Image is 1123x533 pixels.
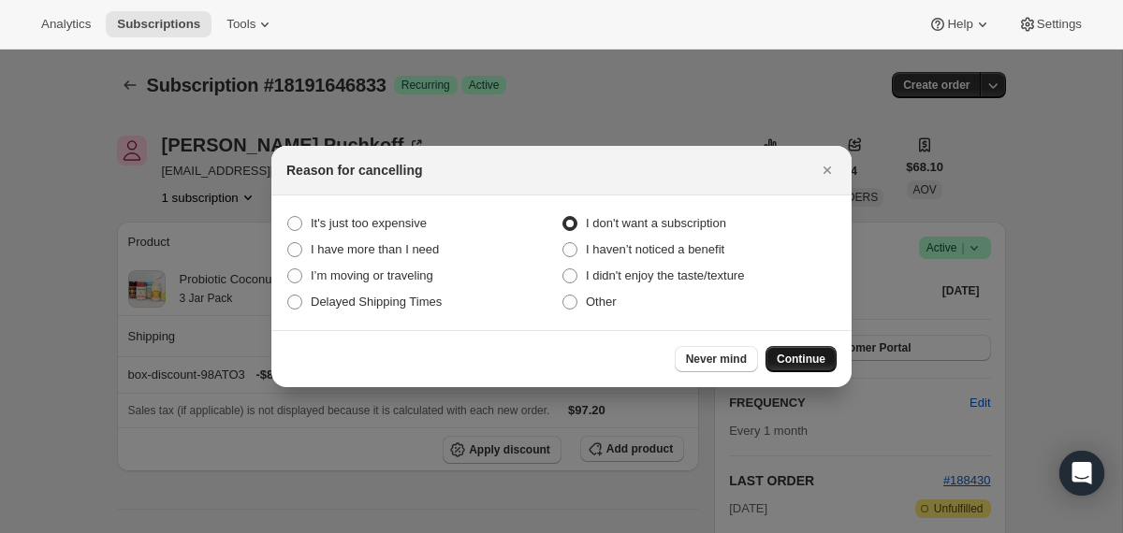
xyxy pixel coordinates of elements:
button: Help [917,11,1002,37]
div: Open Intercom Messenger [1059,451,1104,496]
span: Settings [1037,17,1082,32]
span: Continue [777,352,825,367]
span: I have more than I need [311,242,439,256]
button: Analytics [30,11,102,37]
span: Tools [226,17,255,32]
span: It's just too expensive [311,216,427,230]
span: Subscriptions [117,17,200,32]
button: Subscriptions [106,11,211,37]
button: Continue [766,346,837,372]
span: Never mind [686,352,747,367]
button: Settings [1007,11,1093,37]
button: Tools [215,11,285,37]
button: Close [814,157,840,183]
span: I haven’t noticed a benefit [586,242,724,256]
span: I don't want a subscription [586,216,726,230]
span: I’m moving or traveling [311,268,433,282]
span: Analytics [41,17,91,32]
h2: Reason for cancelling [286,161,422,180]
span: Help [947,17,972,32]
button: Never mind [675,346,758,372]
span: Delayed Shipping Times [311,295,442,309]
span: I didn't enjoy the taste/texture [586,268,744,282]
span: Other [586,295,617,309]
